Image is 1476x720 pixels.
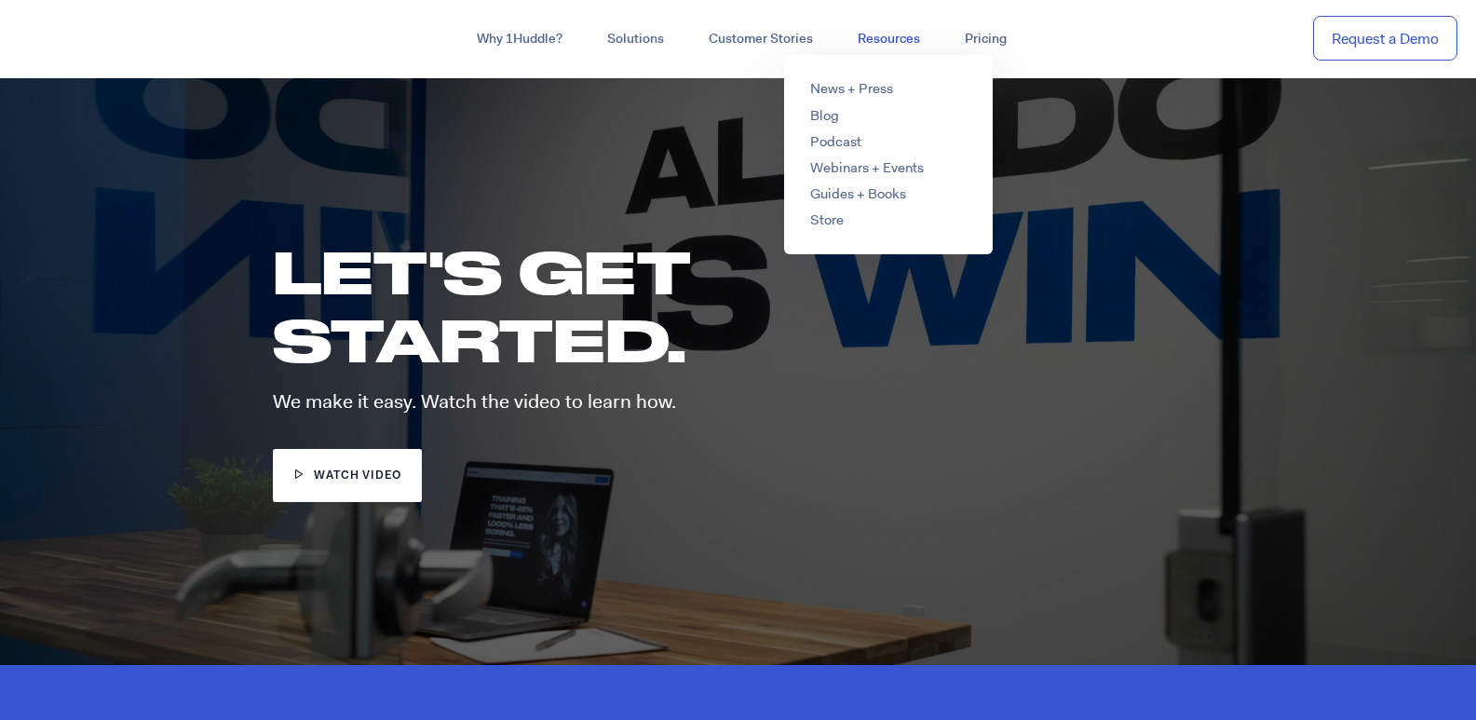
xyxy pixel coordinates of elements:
a: Podcast [810,132,861,151]
a: Pricing [942,22,1029,56]
a: Solutions [585,22,686,56]
span: watch video [314,468,401,485]
h1: LET'S GET STARTED. [273,238,886,374]
a: Customer Stories [686,22,835,56]
a: Blog [810,106,839,125]
a: Resources [835,22,942,56]
a: News + Press [810,79,893,98]
a: Request a Demo [1313,16,1457,61]
p: We make it easy. Watch the video to learn how. [273,392,914,412]
img: ... [19,20,152,56]
a: Why 1Huddle? [454,22,585,56]
a: watch video [273,449,423,502]
a: Webinars + Events [810,158,924,177]
a: Store [810,211,844,229]
a: Guides + Books [810,184,906,203]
